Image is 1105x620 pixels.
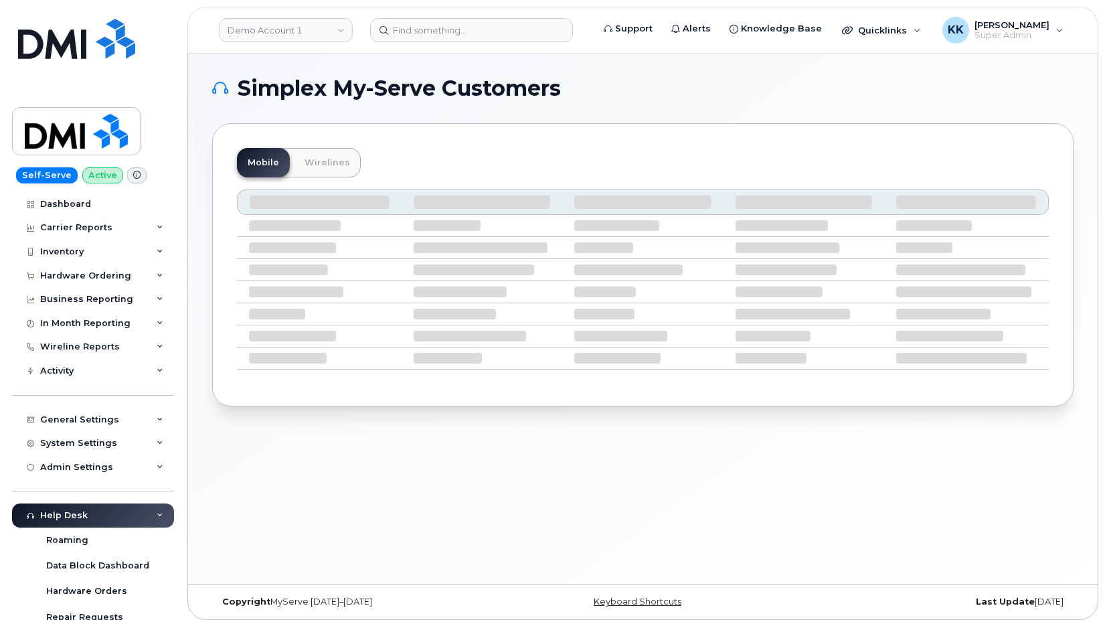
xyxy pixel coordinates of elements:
strong: Last Update [976,597,1035,607]
div: MyServe [DATE]–[DATE] [212,597,499,607]
a: Wirelines [294,148,361,177]
span: Simplex My-Serve Customers [238,78,561,98]
a: Mobile [237,148,290,177]
div: [DATE] [786,597,1074,607]
strong: Copyright [222,597,270,607]
a: Keyboard Shortcuts [594,597,681,607]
